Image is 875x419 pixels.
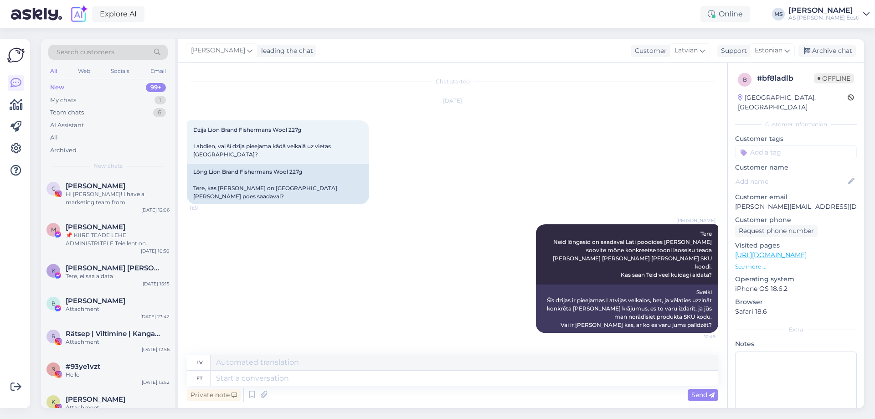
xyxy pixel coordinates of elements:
div: New [50,83,64,92]
span: Latvian [674,46,698,56]
p: iPhone OS 18.6.2 [735,284,857,294]
div: AI Assistant [50,121,84,130]
div: Support [717,46,747,56]
span: Search customers [57,47,114,57]
div: Chat started [187,78,718,86]
div: Private note [187,389,241,401]
div: Request phone number [735,225,818,237]
div: [GEOGRAPHIC_DATA], [GEOGRAPHIC_DATA] [738,93,848,112]
span: Gian Franco Serrudo [66,182,125,190]
div: [DATE] 12:56 [142,346,170,353]
div: MS [772,8,785,21]
div: [DATE] 12:06 [141,207,170,213]
p: Safari 18.6 [735,307,857,316]
a: Explore AI [92,6,144,22]
div: 📌 KIIRE TEADE LEHE ADMINISTRITELE Teie leht on rikkunud Meta kogukonna juhiseid ja reklaamipoliit... [66,231,170,248]
div: 99+ [146,83,166,92]
div: Hi [PERSON_NAME]! I have a marketing team from [GEOGRAPHIC_DATA] ready to help you. If you are in... [66,190,170,207]
span: Dzija Lion Brand Fishermans Wool 227g Labdien, vai šī dzija pieejama kādā veikalā uz vietas [GEOG... [193,126,332,158]
p: Customer email [735,192,857,202]
span: #93ye1vzt [66,362,100,371]
div: [DATE] 23:42 [140,313,170,320]
div: Sveiki Šīs dzijas ir pieejamas Latvijas veikalos, bet, ja vēlaties uzzināt konkrēta [PERSON_NAME]... [536,285,718,333]
span: Martin Eggers [66,223,125,231]
div: lv [196,355,203,370]
span: G [51,185,56,192]
div: Web [76,65,92,77]
div: [PERSON_NAME] [788,7,860,14]
div: [DATE] 15:15 [143,280,170,287]
span: b [743,76,747,83]
p: Customer phone [735,215,857,225]
p: Customer tags [735,134,857,144]
span: Виктор Стриков [66,297,125,305]
div: Attachment [66,338,170,346]
span: 12:49 [681,333,715,340]
input: Add a tag [735,145,857,159]
p: [PERSON_NAME][EMAIL_ADDRESS][DOMAIN_NAME] [735,202,857,212]
p: Notes [735,339,857,349]
a: [URL][DOMAIN_NAME] [735,251,807,259]
span: 11:31 [190,205,224,212]
div: et [196,371,202,386]
span: M [51,226,56,233]
p: Browser [735,297,857,307]
div: Lõng Lion Brand Fishermans Wool 227g Tere, kas [PERSON_NAME] on [GEOGRAPHIC_DATA] [PERSON_NAME] p... [187,164,369,204]
div: Attachment [66,403,170,412]
img: explore-ai [69,5,88,24]
div: All [50,133,58,142]
span: Offline [814,73,854,83]
div: Extra [735,326,857,334]
div: Attachment [66,305,170,313]
span: R [51,333,56,340]
div: My chats [50,96,76,105]
div: Archive chat [798,45,856,57]
a: [PERSON_NAME]AS [PERSON_NAME] Eesti [788,7,870,21]
span: K [51,267,56,274]
img: Askly Logo [7,47,25,64]
span: В [51,300,56,307]
div: AS [PERSON_NAME] Eesti [788,14,860,21]
div: Online [700,6,750,22]
div: Email [149,65,168,77]
span: Send [691,391,715,399]
div: # bf8ladlb [757,73,814,84]
span: K [51,398,56,405]
div: Team chats [50,108,84,117]
div: Hello [66,371,170,379]
div: Tere, ei saa aidata [66,272,170,280]
span: Karl Eik Rebane [66,264,160,272]
div: Archived [50,146,77,155]
div: All [48,65,59,77]
div: [DATE] 13:52 [142,379,170,386]
div: [DATE] [187,97,718,105]
p: Operating system [735,274,857,284]
span: New chats [93,162,123,170]
span: [PERSON_NAME] [676,217,715,224]
p: Customer name [735,163,857,172]
span: Katrina Randma [66,395,125,403]
div: Customer information [735,120,857,129]
div: leading the chat [257,46,313,56]
div: 6 [153,108,166,117]
span: [PERSON_NAME] [191,46,245,56]
span: Estonian [755,46,782,56]
div: Customer [631,46,667,56]
div: 1 [154,96,166,105]
p: Visited pages [735,241,857,250]
input: Add name [736,176,846,186]
p: See more ... [735,263,857,271]
span: 9 [52,366,55,372]
div: [DATE] 10:50 [141,248,170,254]
div: Socials [109,65,131,77]
span: Rätsep | Viltimine | Kangastelgedel kudumine [66,330,160,338]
